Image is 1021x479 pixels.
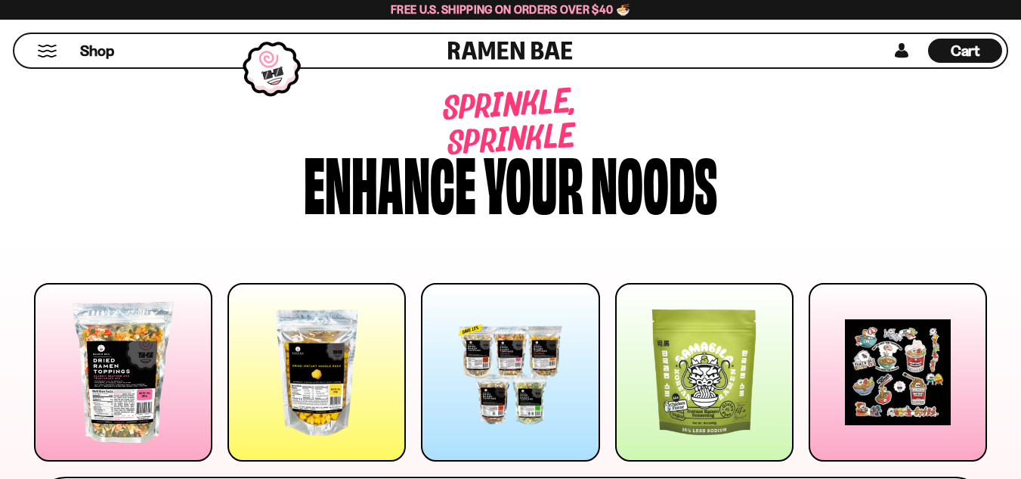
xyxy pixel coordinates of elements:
span: Shop [80,41,114,61]
button: Mobile Menu Trigger [37,45,57,58]
div: noods [591,145,717,217]
span: Free U.S. Shipping on Orders over $40 🍜 [391,2,630,17]
div: your [484,145,583,217]
a: Cart [928,34,1002,67]
div: Enhance [304,145,476,217]
a: Shop [80,39,114,63]
span: Cart [951,42,980,60]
